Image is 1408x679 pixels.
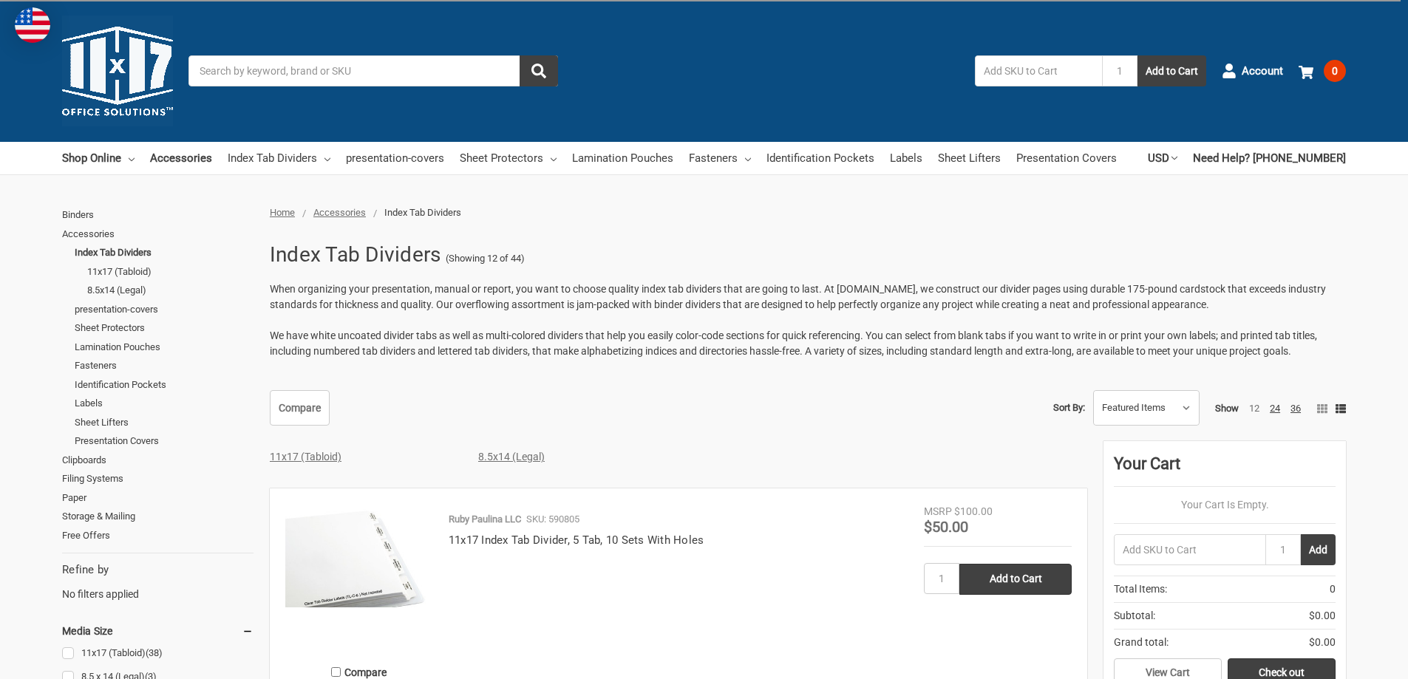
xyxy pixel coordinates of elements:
[270,451,341,463] a: 11x17 (Tabloid)
[1242,63,1283,80] span: Account
[1114,608,1155,624] span: Subtotal:
[228,142,330,174] a: Index Tab Dividers
[346,142,444,174] a: presentation-covers
[331,667,341,677] input: Compare
[1330,581,1336,597] span: 0
[938,142,1001,174] a: Sheet Lifters
[285,504,433,652] a: 11x17 Index Tab Divider, 5 Tab, 10 Sets With Holes
[890,142,922,174] a: Labels
[1299,52,1346,90] a: 0
[1309,608,1336,624] span: $0.00
[1324,60,1346,82] span: 0
[1290,403,1301,414] a: 36
[766,142,874,174] a: Identification Pockets
[1301,534,1336,565] button: Add
[1270,403,1280,414] a: 24
[87,281,254,300] a: 8.5x14 (Legal)
[1114,635,1169,650] span: Grand total:
[75,394,254,413] a: Labels
[446,251,525,266] span: (Showing 12 of 44)
[1053,397,1085,419] label: Sort By:
[270,207,295,218] a: Home
[75,243,254,262] a: Index Tab Dividers
[1222,52,1283,90] a: Account
[62,644,254,663] a: 11x17 (Tabloid)
[572,142,673,174] a: Lamination Pouches
[62,16,173,126] img: 11x17.com
[188,55,558,86] input: Search by keyword, brand or SKU
[75,356,254,375] a: Fasteners
[478,451,545,463] a: 8.5x14 (Legal)
[924,504,952,519] div: MSRP
[975,55,1102,86] input: Add SKU to Cart
[75,375,254,395] a: Identification Pockets
[62,622,254,640] h5: Media Size
[460,142,557,174] a: Sheet Protectors
[1114,451,1336,487] div: Your Cart
[150,142,212,174] a: Accessories
[270,330,1317,357] span: We have white uncoated divider tabs as well as multi-colored dividers that help you easily color-...
[924,518,968,536] span: $50.00
[270,390,330,426] a: Compare
[1114,581,1167,597] span: Total Items:
[1016,142,1117,174] a: Presentation Covers
[62,469,254,488] a: Filing Systems
[954,505,993,517] span: $100.00
[270,236,441,274] h1: Index Tab Dividers
[62,526,254,545] a: Free Offers
[689,142,751,174] a: Fasteners
[313,207,366,218] a: Accessories
[449,512,521,527] p: Ruby Paulina LLC
[62,225,254,244] a: Accessories
[75,300,254,319] a: presentation-covers
[15,7,50,43] img: duty and tax information for United States
[75,318,254,338] a: Sheet Protectors
[75,413,254,432] a: Sheet Lifters
[1249,403,1259,414] a: 12
[1114,497,1336,513] p: Your Cart Is Empty.
[270,283,1326,310] span: When organizing your presentation, manual or report, you want to choose quality index tab divider...
[62,205,254,225] a: Binders
[1148,142,1177,174] a: USD
[62,488,254,508] a: Paper
[1193,142,1346,174] a: Need Help? [PHONE_NUMBER]
[1215,403,1239,414] span: Show
[62,142,135,174] a: Shop Online
[1309,635,1336,650] span: $0.00
[62,451,254,470] a: Clipboards
[526,512,579,527] p: SKU: 590805
[1137,55,1206,86] button: Add to Cart
[62,562,254,579] h5: Refine by
[449,533,704,547] a: 11x17 Index Tab Divider, 5 Tab, 10 Sets With Holes
[384,207,461,218] span: Index Tab Dividers
[62,562,254,601] div: No filters applied
[87,262,254,282] a: 11x17 (Tabloid)
[959,564,1072,595] input: Add to Cart
[146,647,163,658] span: (38)
[62,507,254,526] a: Storage & Mailing
[75,338,254,357] a: Lamination Pouches
[285,504,433,607] img: 11x17 Index Tab Divider, 5 Tab, 10 Sets With Holes
[1114,534,1265,565] input: Add SKU to Cart
[75,431,254,451] a: Presentation Covers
